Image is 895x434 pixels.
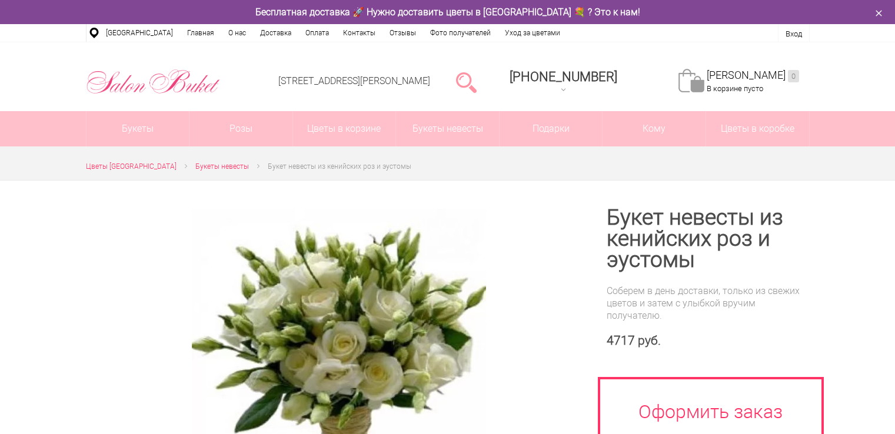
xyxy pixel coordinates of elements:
a: Оплата [298,24,336,42]
a: Подарки [500,111,603,146]
ins: 0 [788,70,799,82]
div: Бесплатная доставка 🚀 Нужно доставить цветы в [GEOGRAPHIC_DATA] 💐 ? Это к нам! [77,6,819,18]
a: [STREET_ADDRESS][PERSON_NAME] [278,75,430,86]
a: Уход за цветами [498,24,567,42]
a: Цветы в корзине [293,111,396,146]
a: [GEOGRAPHIC_DATA] [99,24,180,42]
a: Доставка [253,24,298,42]
h1: Букет невесты из кенийских роз и эустомы [607,207,810,271]
div: 4717 руб. [607,333,810,348]
a: Вход [786,29,802,38]
a: Розы [189,111,292,146]
div: Соберем в день доставки, только из свежих цветов и затем с улыбкой вручим получателю. [607,285,810,322]
img: Цветы Нижний Новгород [86,66,221,97]
div: [PHONE_NUMBER] [510,69,617,84]
span: В корзине пусто [707,84,763,93]
span: Кому [603,111,706,146]
span: Цветы [GEOGRAPHIC_DATA] [86,162,177,171]
a: Цветы в коробке [706,111,809,146]
span: Букет невесты из кенийских роз и эустомы [268,162,411,171]
a: Цветы [GEOGRAPHIC_DATA] [86,161,177,173]
a: Контакты [336,24,382,42]
a: Букеты [86,111,189,146]
a: Букеты невесты [396,111,499,146]
a: [PERSON_NAME] [707,69,799,82]
a: Отзывы [382,24,423,42]
a: Главная [180,24,221,42]
a: О нас [221,24,253,42]
a: Букеты невесты [195,161,249,173]
a: Фото получателей [423,24,498,42]
span: Букеты невесты [195,162,249,171]
a: [PHONE_NUMBER] [503,65,624,99]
